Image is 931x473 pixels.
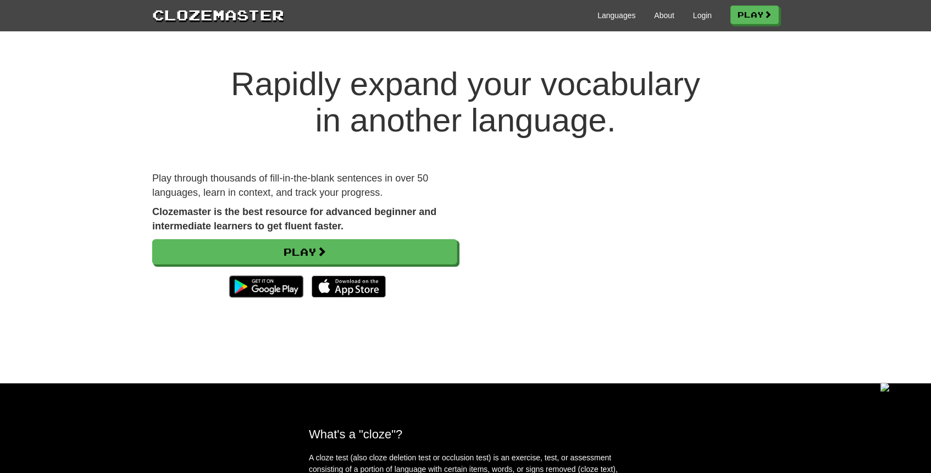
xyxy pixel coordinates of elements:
[224,270,309,303] img: Get it on Google Play
[730,5,779,24] a: Play
[597,10,635,21] a: Languages
[152,4,284,25] a: Clozemaster
[312,276,386,298] img: Download_on_the_App_Store_Badge_US-UK_135x40-25178aeef6eb6b83b96f5f2d004eda3bffbb37122de64afbaef7...
[152,239,457,265] a: Play
[309,427,622,441] h2: What's a "cloze"?
[693,10,712,21] a: Login
[152,172,457,200] p: Play through thousands of fill-in-the-blank sentences in over 50 languages, learn in context, and...
[152,206,436,232] strong: Clozemaster is the best resource for advanced beginner and intermediate learners to get fluent fa...
[654,10,674,21] a: About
